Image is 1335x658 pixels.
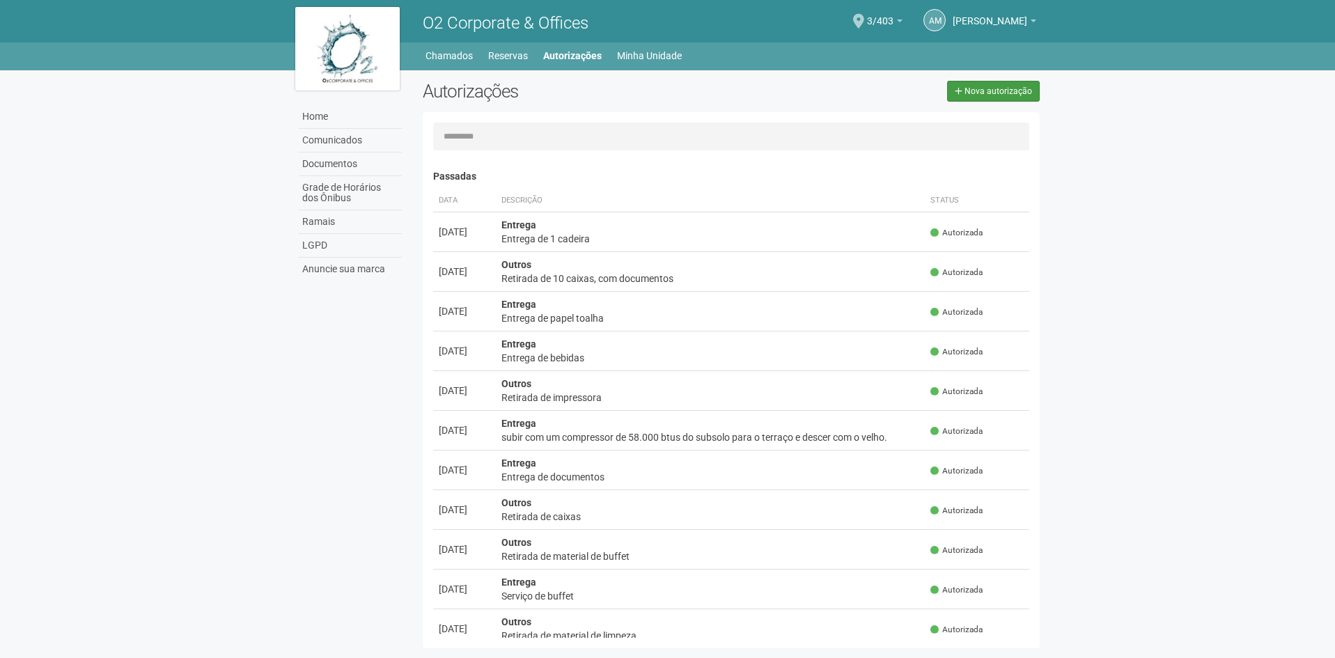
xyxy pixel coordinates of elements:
[299,176,402,210] a: Grade de Horários dos Ônibus
[925,189,1029,212] th: Status
[299,258,402,281] a: Anuncie sua marca
[501,629,920,643] div: Retirada de material de limpeza
[439,225,490,239] div: [DATE]
[930,267,983,279] span: Autorizada
[930,227,983,239] span: Autorizada
[299,152,402,176] a: Documentos
[965,86,1032,96] span: Nova autorização
[299,105,402,129] a: Home
[501,391,920,405] div: Retirada de impressora
[930,306,983,318] span: Autorizada
[439,503,490,517] div: [DATE]
[423,81,721,102] h2: Autorizações
[501,232,920,246] div: Entrega de 1 cadeira
[930,624,983,636] span: Autorizada
[501,497,531,508] strong: Outros
[543,46,602,65] a: Autorizações
[501,510,920,524] div: Retirada de caixas
[617,46,682,65] a: Minha Unidade
[953,17,1036,29] a: [PERSON_NAME]
[930,505,983,517] span: Autorizada
[930,545,983,556] span: Autorizada
[433,171,1030,182] h4: Passadas
[295,7,400,91] img: logo.jpg
[867,2,893,26] span: 3/403
[930,425,983,437] span: Autorizada
[439,265,490,279] div: [DATE]
[496,189,926,212] th: Descrição
[439,423,490,437] div: [DATE]
[488,46,528,65] a: Reservas
[433,189,496,212] th: Data
[439,622,490,636] div: [DATE]
[930,346,983,358] span: Autorizada
[426,46,473,65] a: Chamados
[439,304,490,318] div: [DATE]
[501,577,536,588] strong: Entrega
[439,463,490,477] div: [DATE]
[501,537,531,548] strong: Outros
[423,13,588,33] span: O2 Corporate & Offices
[930,465,983,477] span: Autorizada
[501,299,536,310] strong: Entrega
[501,259,531,270] strong: Outros
[439,384,490,398] div: [DATE]
[501,616,531,627] strong: Outros
[501,549,920,563] div: Retirada de material de buffet
[501,338,536,350] strong: Entrega
[439,582,490,596] div: [DATE]
[501,378,531,389] strong: Outros
[439,344,490,358] div: [DATE]
[947,81,1040,102] a: Nova autorização
[501,589,920,603] div: Serviço de buffet
[923,9,946,31] a: AM
[501,272,920,285] div: Retirada de 10 caixas, com documentos
[439,542,490,556] div: [DATE]
[501,219,536,230] strong: Entrega
[867,17,903,29] a: 3/403
[501,351,920,365] div: Entrega de bebidas
[501,457,536,469] strong: Entrega
[501,418,536,429] strong: Entrega
[501,470,920,484] div: Entrega de documentos
[299,129,402,152] a: Comunicados
[501,311,920,325] div: Entrega de papel toalha
[299,210,402,234] a: Ramais
[299,234,402,258] a: LGPD
[953,2,1027,26] span: Anny Marcelle Gonçalves
[930,584,983,596] span: Autorizada
[501,430,920,444] div: subir com um compressor de 58.000 btus do subsolo para o terraço e descer com o velho.
[930,386,983,398] span: Autorizada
